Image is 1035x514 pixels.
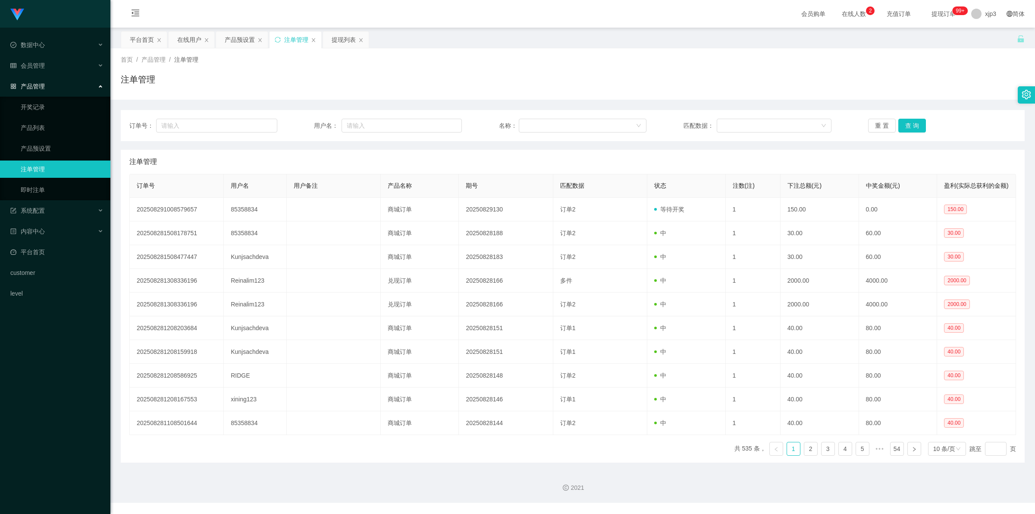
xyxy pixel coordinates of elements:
td: 80.00 [859,364,938,388]
span: 内容中心 [10,228,45,235]
span: 用户备注 [294,182,318,189]
span: 中 [654,277,666,284]
span: 订单2 [560,419,576,426]
span: 订单号 [137,182,155,189]
a: 4 [839,442,852,455]
td: 202508281208167553 [130,388,224,411]
i: 图标: close [157,38,162,43]
span: 中 [654,253,666,260]
li: 共 535 条， [734,442,766,456]
li: 2 [804,442,818,456]
span: 40.00 [944,394,964,404]
button: 重 置 [868,119,896,132]
td: 40.00 [781,316,859,340]
span: 订单1 [560,325,576,331]
span: 40.00 [944,418,964,428]
a: 注单管理 [21,161,103,178]
span: 多件 [560,277,572,284]
div: 2021 [117,483,1028,492]
td: 商城订单 [381,316,459,340]
td: 80.00 [859,316,938,340]
td: 4000.00 [859,269,938,293]
input: 请输入 [156,119,277,132]
span: 状态 [654,182,666,189]
p: 2 [869,6,872,15]
span: 注单管理 [129,157,157,167]
a: 2 [804,442,817,455]
i: 图标: close [257,38,263,43]
span: 订单2 [560,301,576,308]
td: 4000.00 [859,293,938,316]
li: 1 [787,442,800,456]
td: RIDGE [224,364,286,388]
a: 图标: dashboard平台首页 [10,243,103,261]
span: 订单2 [560,230,576,237]
span: 30.00 [944,228,964,238]
td: 1 [726,269,781,293]
span: 名称： [499,121,519,130]
td: 0.00 [859,198,938,221]
div: 产品预设置 [225,32,255,48]
td: 20250828166 [459,293,553,316]
td: 40.00 [781,364,859,388]
td: 2000.00 [781,293,859,316]
sup: 2 [866,6,875,15]
i: 图标: down [821,123,826,129]
a: 产品列表 [21,119,103,136]
td: 85358834 [224,411,286,435]
td: 兑现订单 [381,293,459,316]
td: 40.00 [781,340,859,364]
img: logo.9652507e.png [10,9,24,21]
a: 即时注单 [21,181,103,199]
span: 下注总额(元) [787,182,822,189]
td: 20250828183 [459,245,553,269]
td: Kunjsachdeva [224,340,286,364]
td: 85358834 [224,198,286,221]
span: 中 [654,372,666,379]
span: 订单1 [560,396,576,403]
td: 20250828166 [459,269,553,293]
i: 图标: down [956,446,961,452]
li: 3 [821,442,835,456]
td: 202508281308336196 [130,269,224,293]
td: 80.00 [859,340,938,364]
div: 在线用户 [177,32,201,48]
i: 图标: table [10,63,16,69]
span: 数据中心 [10,41,45,48]
td: 1 [726,411,781,435]
td: 1 [726,340,781,364]
td: 202508281108501644 [130,411,224,435]
span: 等待开奖 [654,206,684,213]
td: 20250828151 [459,316,553,340]
div: 10 条/页 [933,442,955,455]
td: 20250828151 [459,340,553,364]
li: 4 [838,442,852,456]
div: 注单管理 [284,32,308,48]
span: 订单2 [560,372,576,379]
sup: 228 [952,6,968,15]
i: 图标: menu-fold [121,0,150,28]
td: 202508281508178751 [130,221,224,245]
span: 中 [654,396,666,403]
span: / [169,56,171,63]
td: 兑现订单 [381,269,459,293]
a: customer [10,264,103,281]
td: 商城订单 [381,340,459,364]
i: 图标: close [311,38,316,43]
td: 80.00 [859,388,938,411]
i: 图标: appstore-o [10,83,16,89]
td: 202508281208159918 [130,340,224,364]
span: 用户名： [314,121,342,130]
td: 80.00 [859,411,938,435]
td: 商城订单 [381,245,459,269]
td: Reinalim123 [224,293,286,316]
i: 图标: form [10,208,16,214]
span: 注单管理 [174,56,198,63]
td: 20250828148 [459,364,553,388]
span: 2000.00 [944,300,969,309]
td: 150.00 [781,198,859,221]
a: 3 [822,442,834,455]
i: 图标: global [1007,11,1013,17]
span: 用户名 [231,182,249,189]
span: / [136,56,138,63]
